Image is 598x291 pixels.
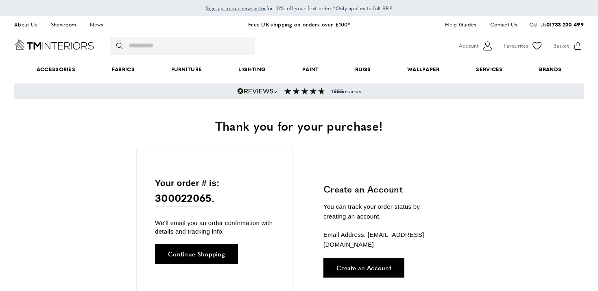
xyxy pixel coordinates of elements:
span: Accessories [18,57,94,82]
img: Reviews section [284,88,325,94]
a: News [84,19,109,30]
a: About Us [14,19,43,30]
a: Rugs [337,57,389,82]
a: Lighting [220,57,284,82]
p: Email Address: [EMAIL_ADDRESS][DOMAIN_NAME] [323,230,443,249]
a: Contact Us [484,19,517,30]
a: Help Guides [439,19,482,30]
p: Call Us [529,20,584,29]
a: Showroom [45,19,82,30]
span: Thank you for your purchase! [215,117,383,134]
p: Your order # is: . [155,176,274,207]
h3: Create an Account [323,183,443,195]
a: Favourites [504,40,543,52]
a: Paint [284,57,337,82]
a: Brands [521,57,580,82]
span: Continue Shopping [168,251,225,257]
p: You can track your order status by creating an account. [323,202,443,221]
span: Create an Account [336,265,391,271]
button: Search [116,37,124,55]
span: Favourites [504,42,528,50]
a: Services [458,57,521,82]
img: Reviews.io 5 stars [237,88,278,94]
strong: 1655 [332,88,343,95]
a: Wallpaper [389,57,458,82]
button: Customer Account [459,40,493,52]
a: Sign up to our newsletter [206,4,266,12]
a: Create an Account [323,258,404,278]
span: Account [459,42,478,50]
a: Fabrics [94,57,153,82]
a: Go to Home page [14,39,94,50]
a: Free UK shipping on orders over £100* [248,20,350,28]
a: Furniture [153,57,220,82]
a: 01733 230 499 [546,20,584,28]
span: for 10% off your first order *Only applies to full RRP [206,4,392,12]
span: 300022065 [155,190,212,206]
p: We'll email you an order confirmation with details and tracking info. [155,219,274,236]
span: reviews [332,88,361,94]
a: Continue Shopping [155,244,238,264]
